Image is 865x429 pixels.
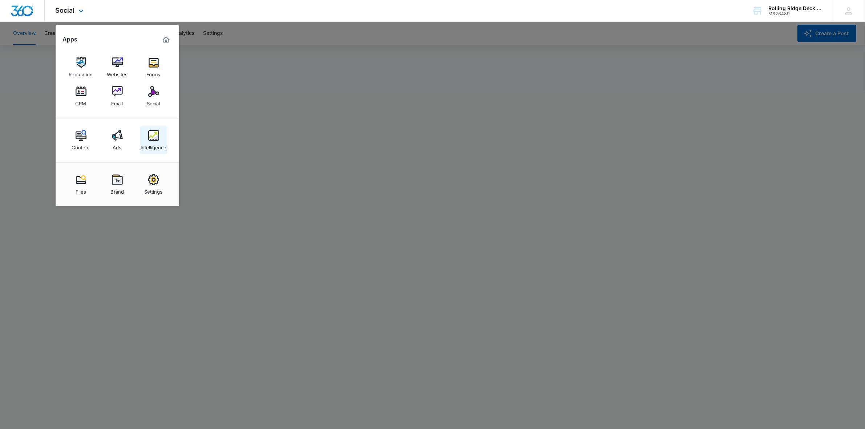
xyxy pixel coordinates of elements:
a: Email [104,82,131,110]
div: Brand [110,185,124,195]
div: Settings [145,185,163,195]
a: Ads [104,126,131,154]
div: Social [147,97,160,106]
a: Intelligence [140,126,167,154]
div: account name [768,5,821,11]
div: CRM [76,97,86,106]
div: Intelligence [141,141,166,150]
a: CRM [67,82,95,110]
h2: Apps [63,36,78,43]
div: account id [768,11,821,16]
a: Marketing 360® Dashboard [160,34,172,45]
div: Content [72,141,90,150]
a: Brand [104,171,131,198]
a: Forms [140,53,167,81]
a: Websites [104,53,131,81]
div: Reputation [69,68,93,77]
a: Reputation [67,53,95,81]
div: Forms [147,68,161,77]
a: Social [140,82,167,110]
a: Content [67,126,95,154]
div: Ads [113,141,122,150]
div: Websites [107,68,128,77]
span: Social [56,7,75,14]
a: Settings [140,171,167,198]
div: Files [76,185,86,195]
div: Email [112,97,123,106]
a: Files [67,171,95,198]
